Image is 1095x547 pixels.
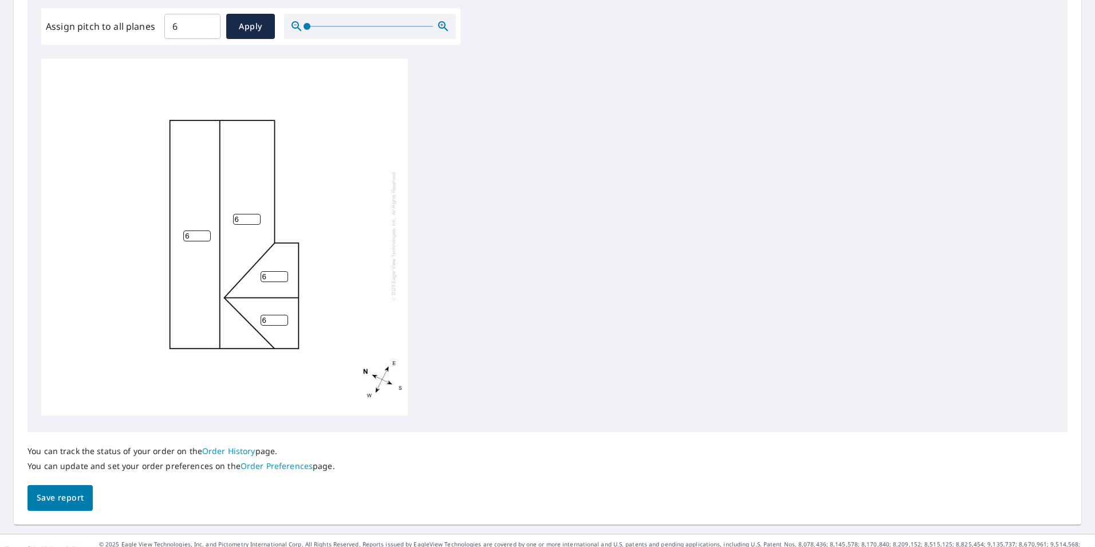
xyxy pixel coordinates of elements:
p: You can track the status of your order on the page. [27,446,335,456]
button: Save report [27,485,93,511]
label: Assign pitch to all planes [46,19,155,33]
span: Save report [37,491,84,505]
button: Apply [226,14,275,39]
input: 00.0 [164,10,220,42]
p: You can update and set your order preferences on the page. [27,461,335,471]
a: Order Preferences [241,460,313,471]
span: Apply [235,19,266,34]
a: Order History [202,446,255,456]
